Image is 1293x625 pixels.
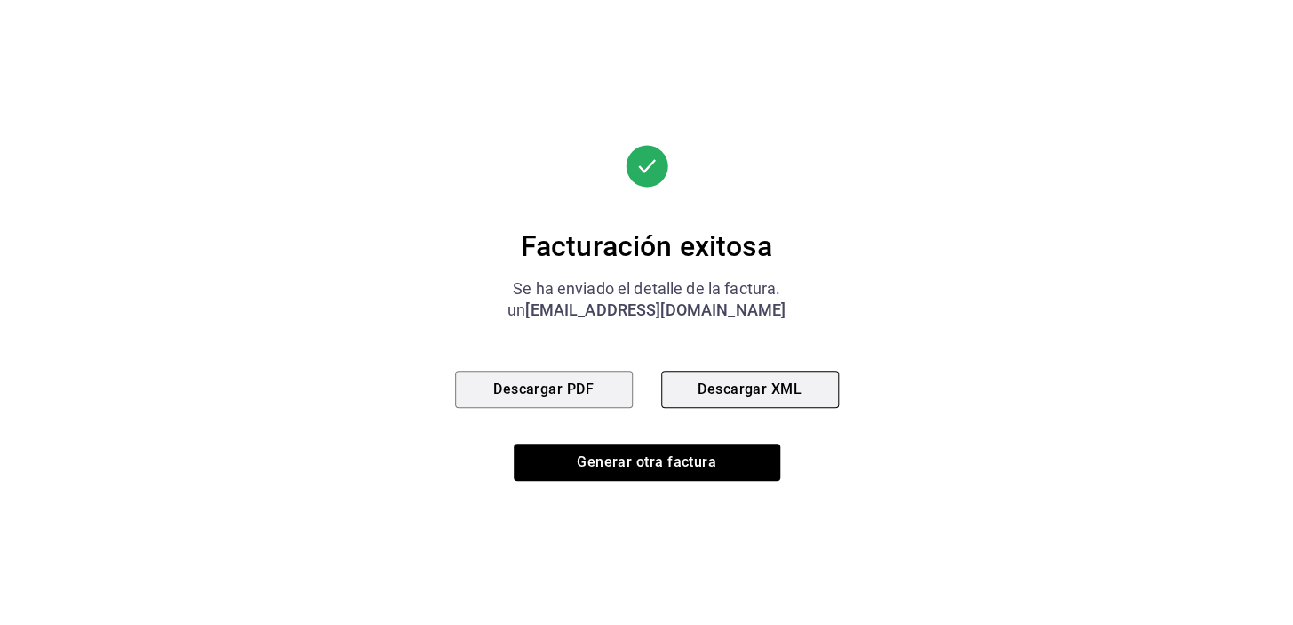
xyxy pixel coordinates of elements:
[493,381,594,397] font: Descargar PDF
[661,371,839,408] button: Descargar XML
[455,371,633,408] button: Descargar PDF
[525,300,786,319] font: [EMAIL_ADDRESS][DOMAIN_NAME]
[698,381,802,397] font: Descargar XML
[507,300,525,319] font: un
[514,444,780,481] button: Generar otra factura
[577,453,716,470] font: Generar otra factura
[513,279,780,298] font: Se ha enviado el detalle de la factura.
[521,229,773,263] font: Facturación exitosa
